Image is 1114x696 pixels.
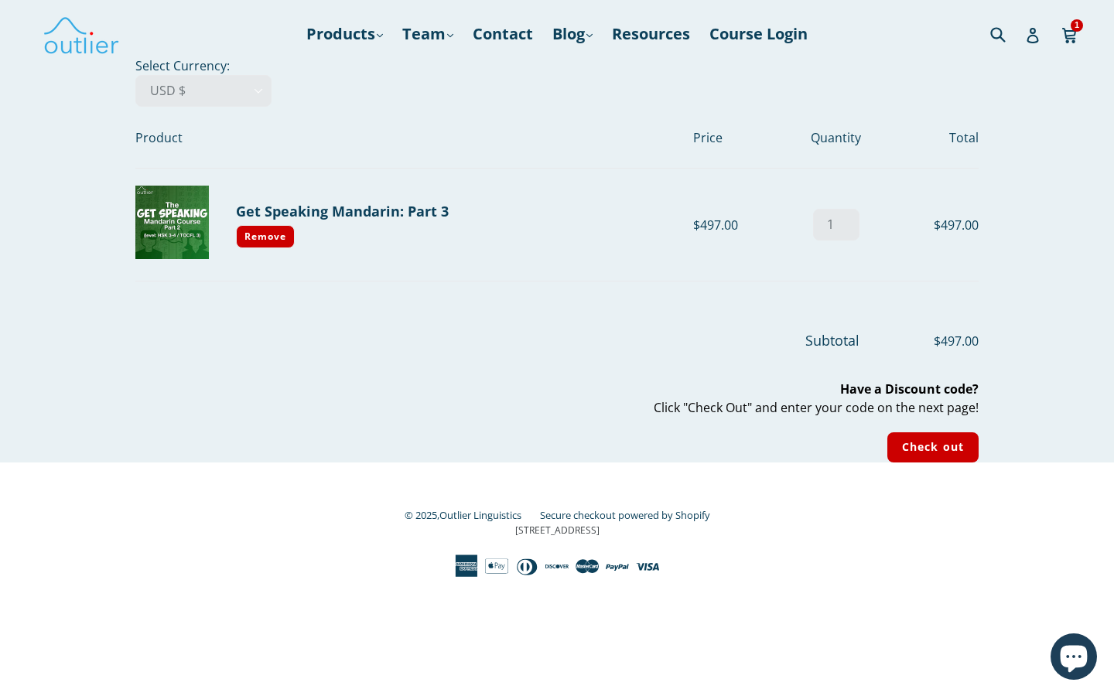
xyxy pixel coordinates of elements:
[1046,633,1102,684] inbox-online-store-chat: Shopify online store chat
[135,107,693,169] th: Product
[887,216,979,234] div: $497.00
[1061,16,1079,52] a: 1
[604,20,698,48] a: Resources
[236,225,295,248] a: Remove
[465,20,541,48] a: Contact
[299,20,391,48] a: Products
[135,186,209,259] img: Get Speaking Mandarin: Part 3
[439,508,521,522] a: Outlier Linguistics
[784,107,887,169] th: Quantity
[540,508,710,522] a: Secure checkout powered by Shopify
[693,107,784,169] th: Price
[135,380,979,418] p: Click "Check Out" and enter your code on the next page!
[93,56,1021,462] div: Select Currency:
[863,332,979,350] span: $497.00
[395,20,461,48] a: Team
[887,432,979,462] input: Check out
[702,20,815,48] a: Course Login
[43,12,120,56] img: Outlier Linguistics
[986,18,1029,49] input: Search
[135,524,979,537] p: [STREET_ADDRESS]
[693,216,784,234] div: $497.00
[545,20,600,48] a: Blog
[405,508,537,522] small: © 2025,
[805,331,859,350] span: Subtotal
[236,202,449,220] a: Get Speaking Mandarin: Part 3
[1071,19,1083,31] span: 1
[840,381,979,398] b: Have a Discount code?
[887,107,979,169] th: Total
